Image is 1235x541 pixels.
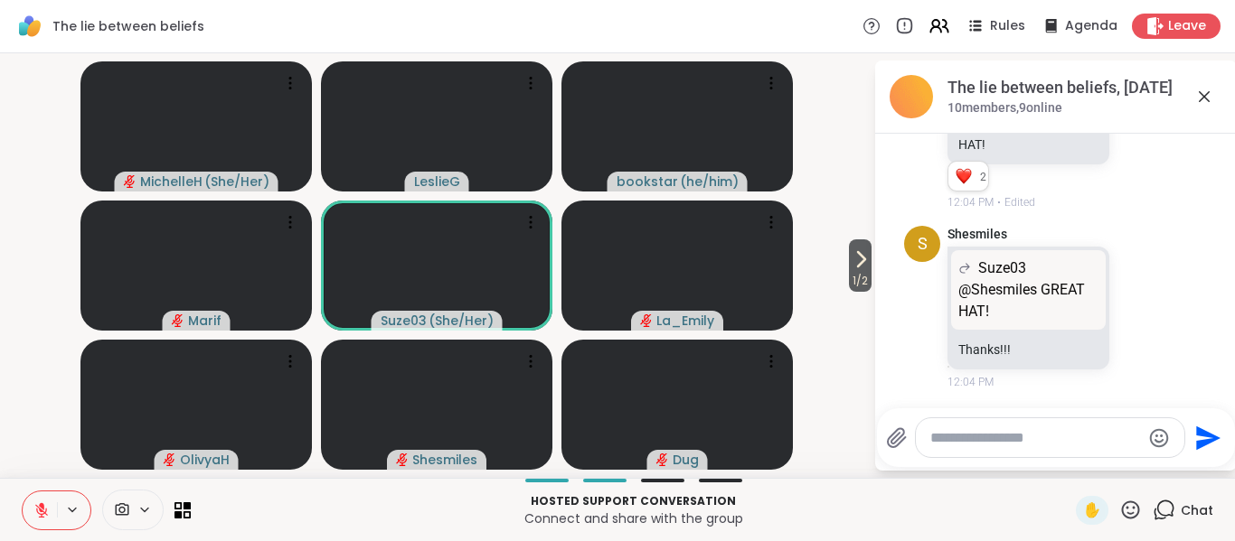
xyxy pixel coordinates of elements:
[947,194,994,210] span: 12:04 PM
[204,173,269,191] span: ( She/Her )
[656,312,714,330] span: La_Emily
[617,173,678,191] span: bookstar
[124,175,137,188] span: audio-muted
[188,312,222,330] span: Marif
[947,374,994,390] span: 12:04 PM
[14,11,45,42] img: ShareWell Logomark
[918,231,928,256] span: S
[978,257,1026,279] span: Suze03
[414,173,460,191] span: LeslieG
[948,162,980,191] div: Reaction list
[673,451,699,469] span: Dug
[202,493,1065,509] p: Hosted support conversation
[1004,194,1035,210] span: Edited
[849,239,872,292] button: 1/2
[396,453,409,466] span: audio-muted
[429,312,494,330] span: ( She/Her )
[1148,427,1170,449] button: Emoji picker
[997,194,1001,210] span: •
[656,453,669,466] span: audio-muted
[164,453,176,466] span: audio-muted
[947,76,1222,98] div: The lie between beliefs, [DATE]
[140,173,203,191] span: MichelleH
[1083,499,1101,521] span: ✋
[947,226,1007,244] a: Shesmiles
[640,314,653,327] span: audio-muted
[890,75,933,118] img: The lie between beliefs, Oct 10
[52,17,204,35] span: The lie between beliefs
[381,312,427,330] span: Suze03
[954,169,973,183] button: Reactions: love
[958,279,1098,322] p: @Shesmiles GREAT HAT!
[172,314,184,327] span: audio-muted
[958,340,1098,359] p: Thanks!!!
[1168,17,1206,35] span: Leave
[990,17,1025,35] span: Rules
[680,173,739,191] span: ( he/him )
[202,509,1065,527] p: Connect and share with the group
[980,169,988,185] span: 2
[412,451,477,469] span: Shesmiles
[1185,417,1226,458] button: Send
[849,270,872,292] span: 1 / 2
[1181,501,1213,519] span: Chat
[180,451,230,469] span: OlivyaH
[1065,17,1117,35] span: Agenda
[947,99,1062,117] p: 10 members, 9 online
[958,117,1098,154] p: GREAT HAT!
[930,429,1141,447] textarea: Type your message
